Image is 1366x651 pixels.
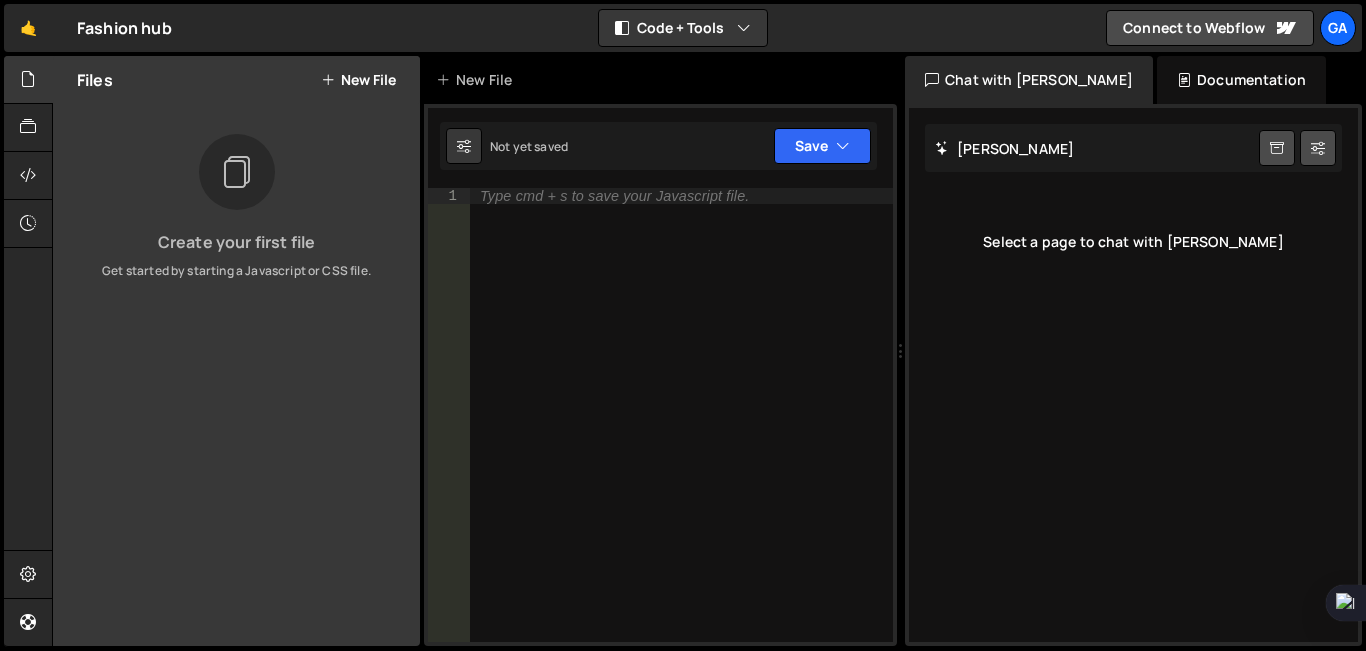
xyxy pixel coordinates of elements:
button: Save [774,128,871,164]
h2: [PERSON_NAME] [935,139,1074,158]
button: Code + Tools [599,10,767,46]
div: Documentation [1157,56,1326,104]
h2: Files [77,69,113,91]
a: Ga [1320,10,1356,46]
div: Type cmd + s to save your Javascript file. [480,189,749,203]
div: 1 [428,188,470,204]
button: New File [321,72,396,88]
div: New File [436,70,520,90]
a: 🤙 [4,4,53,52]
div: Select a page to chat with [PERSON_NAME] [925,202,1342,282]
div: Not yet saved [490,138,568,155]
div: Fashion hub [77,16,172,40]
h3: Create your first file [69,234,404,250]
div: Chat with [PERSON_NAME] [905,56,1153,104]
p: Get started by starting a Javascript or CSS file. [69,262,404,280]
a: Connect to Webflow [1106,10,1314,46]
